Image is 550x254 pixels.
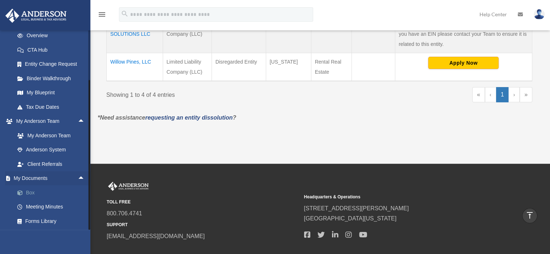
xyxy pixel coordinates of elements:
a: vertical_align_top [522,208,537,223]
div: Showing 1 to 4 of 4 entries [106,87,314,100]
a: menu [98,13,106,19]
a: My Blueprint [10,86,92,100]
img: Anderson Advisors Platinum Portal [3,9,69,23]
small: TOLL FREE [107,198,299,206]
a: My Documentsarrow_drop_up [5,171,96,186]
td: Limited Liability Company (LLC) [163,53,212,81]
img: Anderson Advisors Platinum Portal [107,182,150,191]
small: Headquarters & Operations [304,193,496,201]
a: Previous [485,87,496,102]
td: Disregarded Entity [212,53,266,81]
span: arrow_drop_up [78,114,92,129]
a: [STREET_ADDRESS][PERSON_NAME] [304,205,409,211]
span: arrow_drop_up [78,171,92,186]
a: First [472,87,485,102]
em: *Need assistance ? [98,115,236,121]
a: Overview [10,29,89,43]
img: User Pic [534,9,545,20]
a: Box [10,185,96,200]
td: Holding [311,15,351,53]
a: Notarize [10,228,96,243]
a: 800.706.4741 [107,210,142,216]
i: vertical_align_top [525,211,534,220]
a: Next [508,87,520,102]
a: My Anderson Teamarrow_drop_up [5,114,96,129]
a: Entity Change Request [10,57,92,72]
td: Rental Real Estate [311,53,351,81]
a: Last [520,87,532,102]
a: 1 [496,87,509,102]
a: Anderson System [10,143,96,157]
a: Binder Walkthrough [10,71,92,86]
td: [US_STATE] [266,53,311,81]
td: Limited Liability Company (LLC) [163,15,212,53]
a: CTA Hub [10,43,92,57]
small: SUPPORT [107,221,299,229]
a: [GEOGRAPHIC_DATA][US_STATE] [304,215,396,221]
a: requesting an entity dissolution [145,115,233,121]
a: Meeting Minutes [10,200,96,214]
button: Apply Now [428,57,499,69]
td: Disregarded Entity [212,15,266,53]
td: You can apply once this entity has an EIN assigned. If you have an EIN please contact your Team t... [395,15,532,53]
a: My Anderson Team [10,128,96,143]
a: [EMAIL_ADDRESS][DOMAIN_NAME] [107,233,205,239]
i: menu [98,10,106,19]
td: Willow Pines, LLC [107,53,163,81]
a: Forms Library [10,214,96,228]
td: [US_STATE] [266,15,311,53]
i: search [121,10,129,18]
a: Client Referrals [10,157,96,171]
a: Tax Due Dates [10,100,92,114]
td: PALM TRADING SOLUTIONS LLC [107,15,163,53]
